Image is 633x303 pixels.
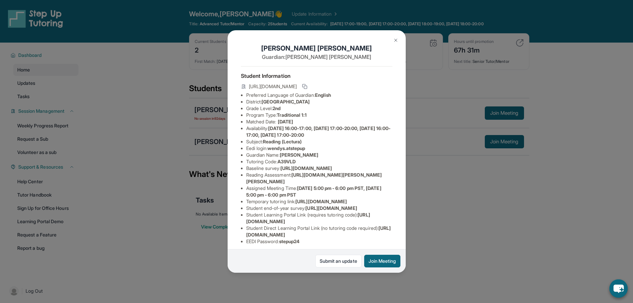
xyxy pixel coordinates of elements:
li: Assigned Meeting Time : [246,185,392,198]
span: stepup24 [279,238,300,244]
span: [DATE] [278,119,293,124]
li: Preferred Language of Guardian: [246,92,392,98]
span: [DATE] 5:00 pm - 6:00 pm PST, [DATE] 5:00 pm - 6:00 pm PST [246,185,381,198]
span: Reading (Lectura) [263,139,302,144]
li: Student end-of-year survey : [246,205,392,212]
span: [GEOGRAPHIC_DATA] [262,99,310,104]
li: Program Type: [246,112,392,118]
span: [DATE] 16:00-17:00, [DATE] 17:00-20:00, [DATE] 16:00-17:00, [DATE] 17:00-20:00 [246,125,391,138]
li: Eedi login : [246,145,392,152]
li: Student Direct Learning Portal Link (no tutoring code required) : [246,225,392,238]
span: [URL][DOMAIN_NAME] [305,205,357,211]
h1: [PERSON_NAME] [PERSON_NAME] [241,44,392,53]
li: District: [246,98,392,105]
img: Close Icon [393,38,398,43]
a: Submit an update [315,255,362,267]
span: Traditional 1:1 [277,112,307,118]
span: [URL][DOMAIN_NAME] [280,165,332,171]
span: 2nd [272,105,280,111]
li: Student Learning Portal Link (requires tutoring code) : [246,212,392,225]
span: English [315,92,331,98]
li: EEDI Password : [246,238,392,245]
li: Matched Date: [246,118,392,125]
span: A39VLD [277,159,296,164]
h4: Student Information [241,72,392,80]
li: Tutoring Code : [246,158,392,165]
span: [URL][DOMAIN_NAME] [249,83,297,90]
span: [PERSON_NAME] [280,152,319,158]
li: Grade Level: [246,105,392,112]
li: Availability: [246,125,392,138]
span: [URL][DOMAIN_NAME] [295,199,347,204]
li: Guardian Name : [246,152,392,158]
span: [URL][DOMAIN_NAME][PERSON_NAME][PERSON_NAME] [246,172,382,184]
p: Guardian: [PERSON_NAME] [PERSON_NAME] [241,53,392,61]
button: Copy link [301,82,309,90]
button: chat-button [609,279,628,298]
li: Reading Assessment : [246,172,392,185]
li: Temporary tutoring link : [246,198,392,205]
li: Subject : [246,138,392,145]
button: Join Meeting [364,255,400,267]
span: wendys.atstepup [267,145,305,151]
li: Baseline survey : [246,165,392,172]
